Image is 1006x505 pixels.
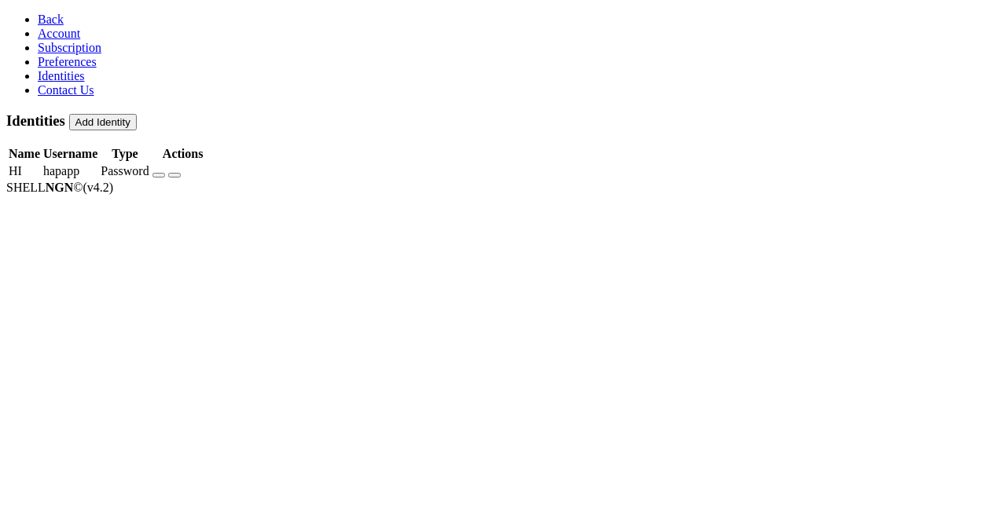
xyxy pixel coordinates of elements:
[69,114,137,130] button: Add Identity
[100,146,149,162] th: Type
[152,146,215,162] th: Actions
[46,181,74,194] b: NGN
[42,146,98,162] th: Username
[6,112,1000,130] h3: Identities
[38,13,64,26] a: Back
[83,181,114,194] span: 4.2.0
[100,163,149,179] td: Password
[38,27,80,40] a: Account
[38,55,97,68] a: Preferences
[8,163,41,179] td: HI
[38,83,94,97] a: Contact Us
[38,69,85,82] a: Identities
[38,41,101,54] a: Subscription
[8,146,41,162] th: Name
[6,181,113,194] span: SHELL ©
[42,163,98,179] td: hapapp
